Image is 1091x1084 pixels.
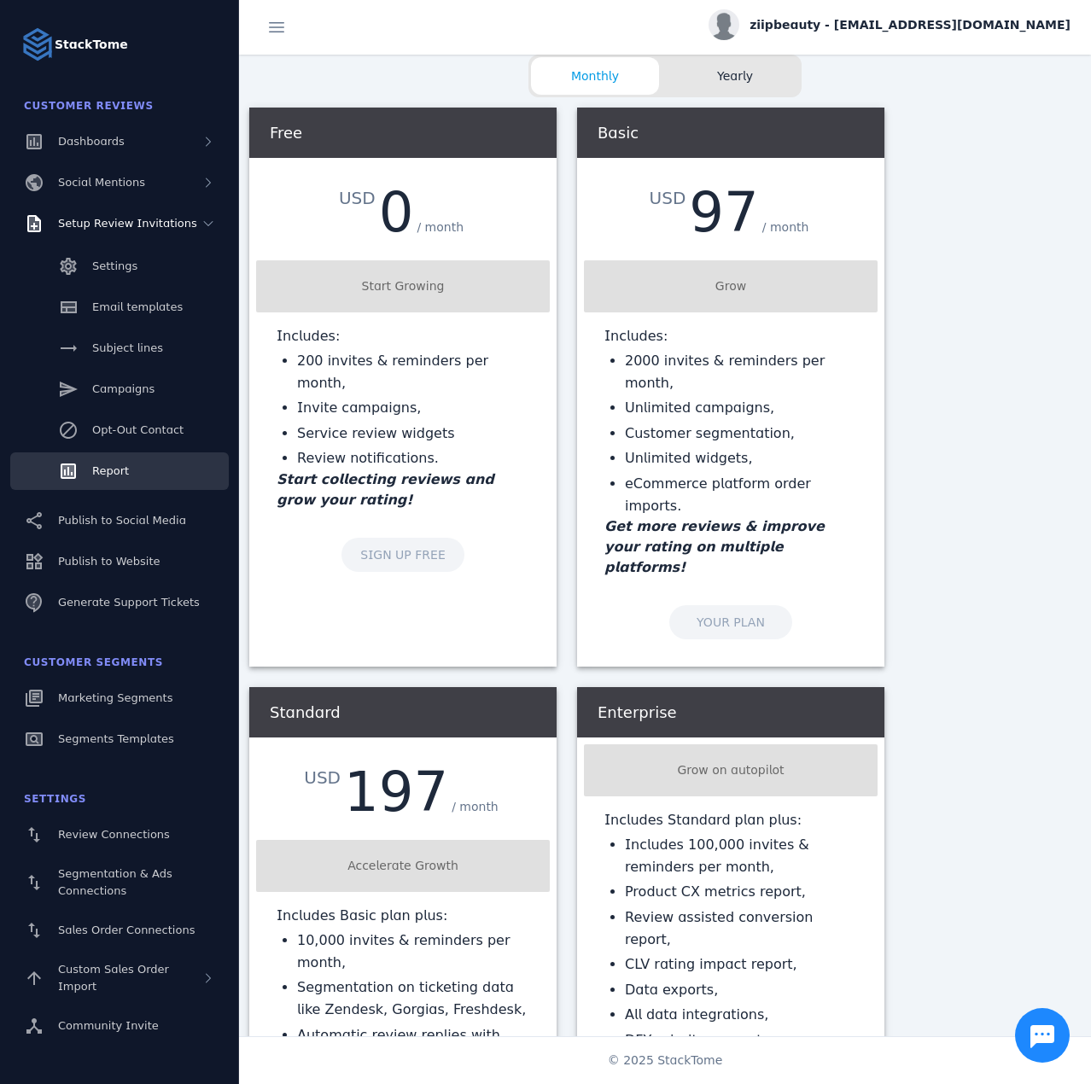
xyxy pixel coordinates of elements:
[10,502,229,539] a: Publish to Social Media
[58,217,197,230] span: Setup Review Invitations
[448,795,502,819] div: / month
[24,100,154,112] span: Customer Reviews
[58,828,170,841] span: Review Connections
[625,834,857,877] li: Includes 100,000 invites & reminders per month,
[689,185,758,240] div: 97
[625,953,857,976] li: CLV rating impact report,
[10,1007,229,1045] a: Community Invite
[709,9,1071,40] button: ziipbeauty - [EMAIL_ADDRESS][DOMAIN_NAME]
[270,124,302,142] span: Free
[339,185,379,211] div: USD
[58,924,195,936] span: Sales Order Connections
[625,881,857,903] li: Product CX metrics report,
[625,1004,857,1026] li: All data integrations,
[10,816,229,854] a: Review Connections
[531,67,659,85] span: Monthly
[10,288,229,326] a: Email templates
[92,259,137,272] span: Settings
[10,370,229,408] a: Campaigns
[297,423,529,445] li: Service review widgets
[625,397,857,419] li: Unlimited campaigns,
[413,215,467,240] div: / month
[304,765,344,790] div: USD
[58,176,145,189] span: Social Mentions
[20,27,55,61] img: Logo image
[297,350,529,393] li: 200 invites & reminders per month,
[604,810,857,830] p: Includes Standard plan plus:
[604,518,825,575] em: Get more reviews & improve your rating on multiple platforms!
[625,447,857,469] li: Unlimited widgets,
[297,1024,529,1068] li: Automatic review replies with ChatGPT AI,
[591,277,871,295] div: Grow
[24,656,163,668] span: Customer Segments
[625,906,857,950] li: Review assisted conversion report,
[92,341,163,354] span: Subject lines
[10,411,229,449] a: Opt-Out Contact
[58,514,186,527] span: Publish to Social Media
[277,471,494,508] em: Start collecting reviews and grow your rating!
[297,397,529,419] li: Invite campaigns,
[604,326,857,347] p: Includes:
[10,248,229,285] a: Settings
[750,16,1071,34] span: ziipbeauty - [EMAIL_ADDRESS][DOMAIN_NAME]
[598,703,677,721] span: Enterprise
[10,584,229,621] a: Generate Support Tickets
[92,382,155,395] span: Campaigns
[270,703,341,721] span: Standard
[24,793,86,805] span: Settings
[625,473,857,516] li: eCommerce platform order imports.
[58,1019,159,1032] span: Community Invite
[297,930,529,973] li: 10,000 invites & reminders per month,
[297,976,529,1020] li: Segmentation on ticketing data like Zendesk, Gorgias, Freshdesk,
[608,1052,723,1069] span: © 2025 StackTome
[10,720,229,758] a: Segments Templates
[650,185,690,211] div: USD
[10,329,229,367] a: Subject lines
[263,857,543,875] div: Accelerate Growth
[10,857,229,908] a: Segmentation & Ads Connections
[58,732,174,745] span: Segments Templates
[10,912,229,949] a: Sales Order Connections
[625,979,857,1001] li: Data exports,
[625,423,857,445] li: Customer segmentation,
[92,464,129,477] span: Report
[297,447,529,469] li: Review notifications.
[277,326,529,347] p: Includes:
[10,543,229,580] a: Publish to Website
[709,9,739,40] img: profile.jpg
[58,135,125,148] span: Dashboards
[58,555,160,568] span: Publish to Website
[759,215,813,240] div: / month
[58,691,172,704] span: Marketing Segments
[92,423,184,436] span: Opt-Out Contact
[625,1029,857,1052] li: DFY priority support.
[92,300,183,313] span: Email templates
[58,867,172,897] span: Segmentation & Ads Connections
[58,963,169,993] span: Custom Sales Order Import
[55,36,128,54] strong: StackTome
[379,185,414,240] div: 0
[10,679,229,717] a: Marketing Segments
[671,67,799,85] span: Yearly
[591,761,871,779] div: Grow on autopilot
[10,452,229,490] a: Report
[598,124,639,142] span: Basic
[344,765,448,819] div: 197
[625,350,857,393] li: 2000 invites & reminders per month,
[263,277,543,295] div: Start Growing
[277,906,529,926] p: Includes Basic plan plus:
[58,596,200,609] span: Generate Support Tickets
